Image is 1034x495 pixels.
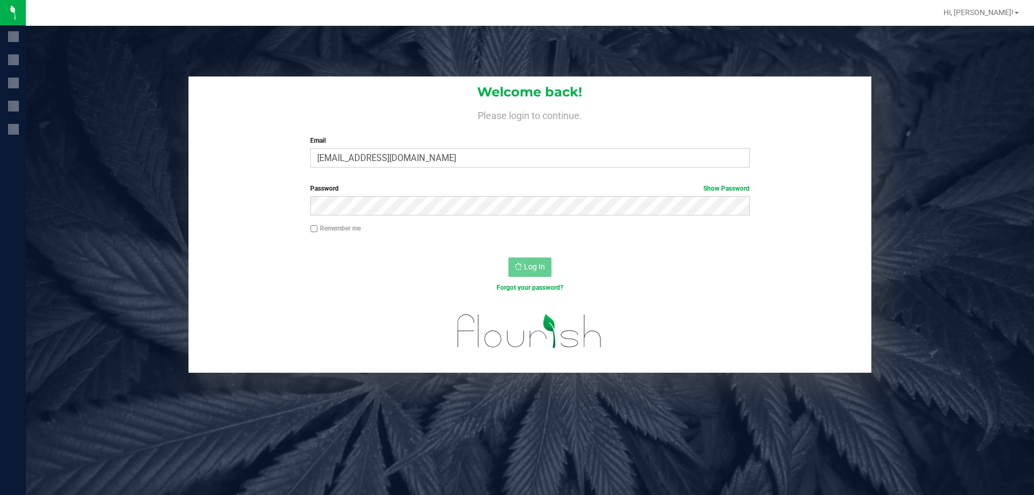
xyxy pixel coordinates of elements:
[444,304,615,359] img: flourish_logo.svg
[944,8,1014,17] span: Hi, [PERSON_NAME]!
[310,224,361,233] label: Remember me
[703,185,750,192] a: Show Password
[188,85,871,99] h1: Welcome back!
[310,225,318,233] input: Remember me
[497,284,563,291] a: Forgot your password?
[310,185,339,192] span: Password
[188,108,871,121] h4: Please login to continue.
[524,262,545,271] span: Log In
[508,257,551,277] button: Log In
[310,136,749,145] label: Email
